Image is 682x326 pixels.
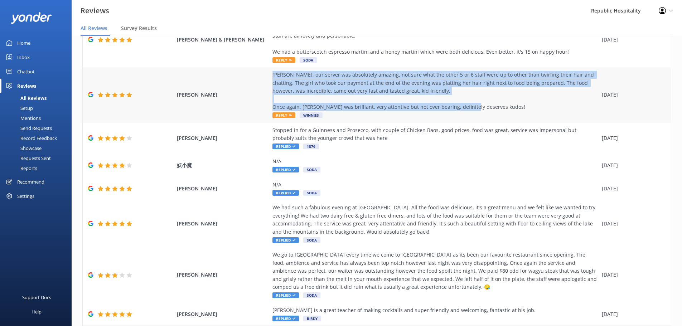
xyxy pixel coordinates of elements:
div: [DATE] [602,161,662,169]
div: All Reviews [4,93,47,103]
div: [DATE] [602,271,662,279]
span: [PERSON_NAME] [177,271,269,279]
div: Reports [4,163,37,173]
span: [PERSON_NAME] & [PERSON_NAME] [177,36,269,44]
div: Support Docs [22,290,51,305]
span: [PERSON_NAME] [177,310,269,318]
span: 妖小魔 [177,161,269,169]
img: yonder-white-logo.png [11,12,52,24]
div: [DATE] [602,36,662,44]
h3: Reviews [81,5,109,16]
div: Recommend [17,175,44,189]
a: Send Requests [4,123,72,133]
div: Inbox [17,50,30,64]
div: Requests Sent [4,153,51,163]
span: [PERSON_NAME] [177,91,269,99]
a: Record Feedback [4,133,72,143]
span: Replied [272,167,299,172]
a: Requests Sent [4,153,72,163]
div: We go to [GEOGRAPHIC_DATA] every time we come to [GEOGRAPHIC_DATA] as its been our favourite rest... [272,251,598,291]
span: Replied [272,190,299,196]
span: SODA [303,292,320,298]
div: Reviews [17,79,36,93]
div: Record Feedback [4,133,57,143]
span: Reply [272,112,295,118]
div: Chatbot [17,64,35,79]
div: [DATE] [602,310,662,318]
div: Stopped in for a Guinness and Prosecco, with couple of Chicken Baos, good prices, food was great,... [272,126,598,142]
div: Mentions [4,113,41,123]
span: SODA [303,237,320,243]
div: Setup [4,103,33,113]
span: All Reviews [81,25,107,32]
div: N/A [272,157,598,165]
div: [DATE] [602,185,662,193]
a: All Reviews [4,93,72,103]
div: [DATE] [602,91,662,99]
span: Birdy [303,316,321,321]
span: Replied [272,237,299,243]
span: 1876 [303,143,319,149]
span: [PERSON_NAME] [177,185,269,193]
div: Settings [17,189,34,203]
a: Showcase [4,143,72,153]
span: Survey Results [121,25,157,32]
div: [DATE] [602,220,662,228]
div: Send Requests [4,123,52,133]
span: SODA [303,190,320,196]
div: Help [32,305,42,319]
a: Reports [4,163,72,173]
span: Replied [272,292,299,298]
div: N/A [272,181,598,189]
a: Setup [4,103,72,113]
div: We had such a fabulous evening at [GEOGRAPHIC_DATA]. All the food was delicious, it's a great men... [272,204,598,236]
span: Reply [272,57,295,63]
span: SODA [300,57,317,63]
div: [PERSON_NAME] is a great teacher of making cocktails and super friendly and welcoming, fantastic ... [272,306,598,314]
a: Mentions [4,113,72,123]
span: Winnies [300,112,323,118]
div: [DATE] [602,134,662,142]
span: [PERSON_NAME] [177,220,269,228]
div: [PERSON_NAME], our server was absolutely amazing, not sure what the other 5 or 6 staff were up to... [272,71,598,111]
span: [PERSON_NAME] [177,134,269,142]
span: SODA [303,167,320,172]
div: Home [17,36,30,50]
div: Showcase [4,143,42,153]
span: Replied [272,316,299,321]
span: Replied [272,143,299,149]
